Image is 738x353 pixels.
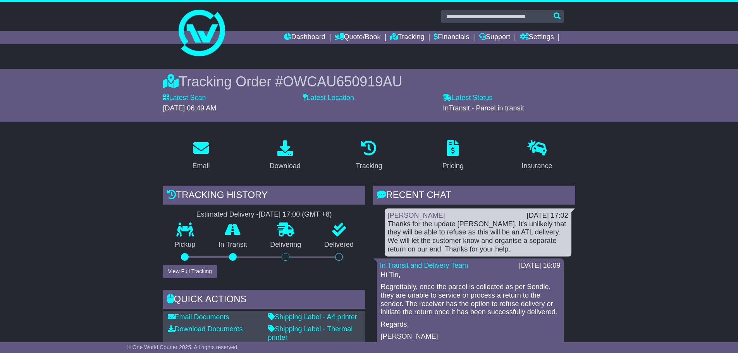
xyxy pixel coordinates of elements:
[163,265,217,278] button: View Full Tracking
[163,104,217,112] span: [DATE] 06:49 AM
[373,186,575,207] div: RECENT CHAT
[187,138,215,174] a: Email
[163,73,575,90] div: Tracking Order #
[192,161,210,171] div: Email
[207,241,259,249] p: In Transit
[388,220,568,253] div: Thanks for the update [PERSON_NAME]. It's unlikely that they will be able to refuse as this will ...
[265,138,306,174] a: Download
[259,241,313,249] p: Delivering
[335,31,380,44] a: Quote/Book
[519,262,561,270] div: [DATE] 16:09
[284,31,325,44] a: Dashboard
[270,161,301,171] div: Download
[443,94,492,102] label: Latest Status
[168,313,229,321] a: Email Documents
[437,138,469,174] a: Pricing
[388,212,445,219] a: [PERSON_NAME]
[381,332,560,341] p: [PERSON_NAME]
[527,212,568,220] div: [DATE] 17:02
[479,31,510,44] a: Support
[163,210,365,219] div: Estimated Delivery -
[127,344,239,350] span: © One World Courier 2025. All rights reserved.
[443,104,524,112] span: InTransit - Parcel in transit
[381,320,560,329] p: Regards,
[163,241,207,249] p: Pickup
[380,262,468,269] a: In Transit and Delivery Team
[522,161,552,171] div: Insurance
[313,241,365,249] p: Delivered
[381,271,560,279] p: Hi Tin,
[442,161,464,171] div: Pricing
[268,325,353,341] a: Shipping Label - Thermal printer
[520,31,554,44] a: Settings
[163,186,365,207] div: Tracking history
[168,325,243,333] a: Download Documents
[381,283,560,316] p: Regrettably, once the parcel is collected as per Sendle, they are unable to service or process a ...
[259,210,332,219] div: [DATE] 17:00 (GMT +8)
[517,138,557,174] a: Insurance
[351,138,387,174] a: Tracking
[268,313,357,321] a: Shipping Label - A4 printer
[390,31,424,44] a: Tracking
[283,74,402,90] span: OWCAU650919AU
[356,161,382,171] div: Tracking
[434,31,469,44] a: Financials
[163,94,206,102] label: Latest Scan
[303,94,354,102] label: Latest Location
[163,290,365,311] div: Quick Actions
